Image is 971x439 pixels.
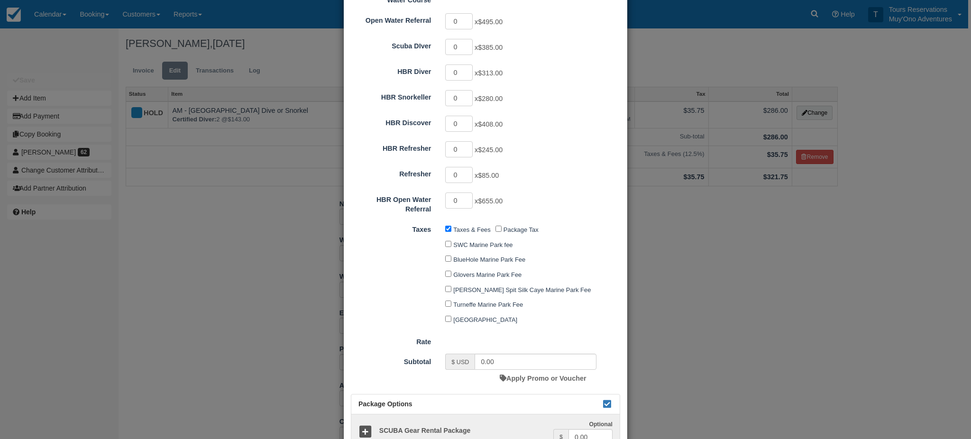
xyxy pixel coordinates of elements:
label: Turneffe Marine Park Fee [453,301,523,308]
input: HBR Refresher [445,141,473,157]
input: HBR Diver [445,64,473,81]
label: Taxes & Fees [453,226,490,233]
span: x [475,120,503,128]
input: Open Water Referral [445,13,473,29]
input: HBR Open Water Referral [445,192,473,209]
span: x [475,95,503,102]
span: $495.00 [478,18,503,26]
label: Scuba DIver [344,38,438,51]
label: [PERSON_NAME] Spit Silk Caye Marine Park Fee [453,286,591,293]
input: HBR Discover [445,116,473,132]
label: Package Tax [504,226,539,233]
input: Refresher [445,167,473,183]
label: HBR Snorkeller [344,89,438,102]
span: x [475,44,503,51]
label: Open Water Referral [344,12,438,26]
small: $ USD [451,359,469,366]
label: [GEOGRAPHIC_DATA] [453,316,517,323]
label: BlueHole Marine Park Fee [453,256,525,263]
label: HBR Diver [344,64,438,77]
label: Subtotal [344,354,438,367]
label: Taxes [344,221,438,235]
label: SWC Marine Park fee [453,241,513,248]
span: $280.00 [478,95,503,102]
span: x [475,18,503,26]
strong: Optional [589,421,613,428]
span: $85.00 [478,172,499,179]
label: Glovers Marine Park Fee [453,271,522,278]
span: $313.00 [478,69,503,77]
span: Package Options [358,400,412,408]
span: $408.00 [478,120,503,128]
span: $655.00 [478,197,503,205]
input: Scuba DIver [445,39,473,55]
h5: SCUBA Gear Rental Package [372,427,553,434]
label: Refresher [344,166,438,179]
span: $385.00 [478,44,503,51]
span: x [475,69,503,77]
input: HBR Snorkeller [445,90,473,106]
label: HBR Discover [344,115,438,128]
span: x [475,197,503,205]
label: HBR Refresher [344,140,438,154]
span: x [475,146,503,154]
span: $245.00 [478,146,503,154]
a: Apply Promo or Voucher [500,375,586,382]
span: x [475,172,499,179]
label: HBR Open Water Referral [344,192,438,214]
label: Rate [344,334,438,347]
